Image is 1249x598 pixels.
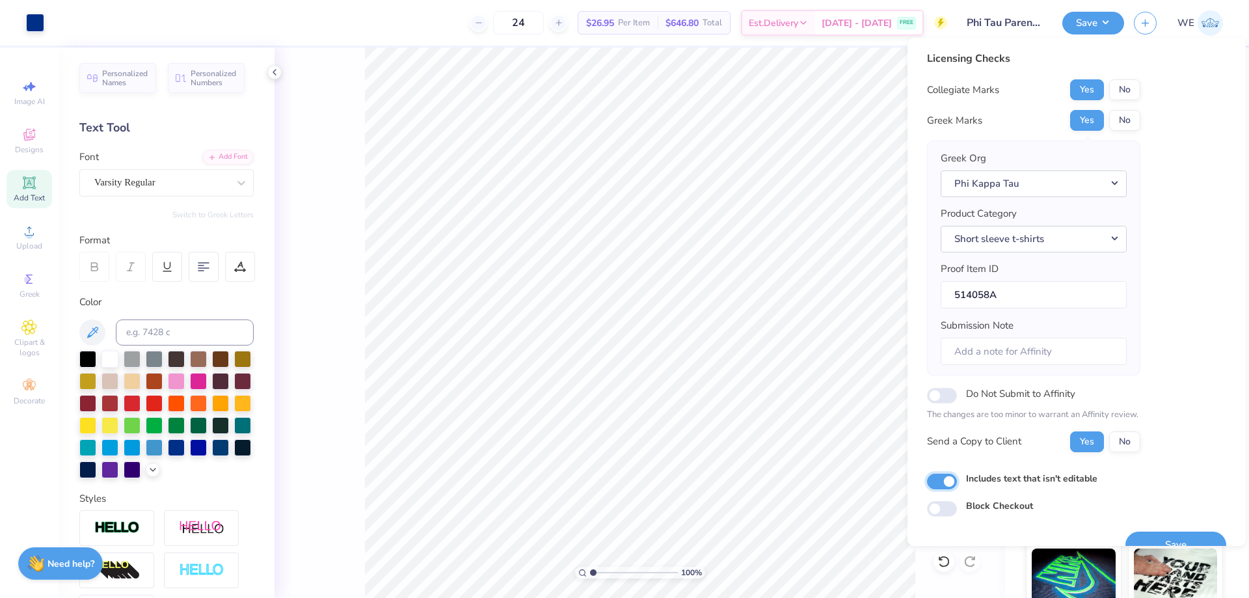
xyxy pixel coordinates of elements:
span: Est. Delivery [749,16,798,30]
label: Block Checkout [966,499,1033,513]
img: Negative Space [179,563,224,578]
span: Personalized Names [102,69,148,87]
strong: Need help? [47,558,94,570]
div: Format [79,233,255,248]
button: Switch to Greek Letters [172,210,254,220]
button: Short sleeve t-shirts [941,226,1127,252]
span: Per Item [618,16,650,30]
span: Decorate [14,396,45,406]
label: Greek Org [941,151,986,166]
img: Stroke [94,521,140,536]
button: Save [1062,12,1124,34]
span: [DATE] - [DATE] [822,16,892,30]
label: Submission Note [941,318,1014,333]
div: Color [79,295,254,310]
span: Image AI [14,96,45,107]
input: Add a note for Affinity [941,338,1127,366]
div: Licensing Checks [927,51,1140,66]
input: – – [493,11,544,34]
button: Yes [1070,110,1104,131]
span: Total [703,16,722,30]
a: WE [1177,10,1223,36]
img: 3d Illusion [94,560,140,581]
span: FREE [900,18,913,27]
label: Product Category [941,206,1017,221]
span: Add Text [14,193,45,203]
button: No [1109,110,1140,131]
button: No [1109,431,1140,452]
button: Save [1125,532,1226,558]
div: Add Font [202,150,254,165]
label: Includes text that isn't editable [966,472,1097,485]
div: Text Tool [79,119,254,137]
input: Untitled Design [957,10,1053,36]
button: Yes [1070,431,1104,452]
button: Phi Kappa Tau [941,170,1127,197]
span: Upload [16,241,42,251]
span: Clipart & logos [7,337,52,358]
span: Designs [15,144,44,155]
img: Shadow [179,520,224,536]
label: Font [79,150,99,165]
input: e.g. 7428 c [116,319,254,346]
label: Proof Item ID [941,262,999,277]
div: Styles [79,491,254,506]
label: Do Not Submit to Affinity [966,385,1075,402]
span: 100 % [681,567,702,578]
span: Personalized Numbers [191,69,237,87]
span: $26.95 [586,16,614,30]
button: No [1109,79,1140,100]
button: Yes [1070,79,1104,100]
div: Send a Copy to Client [927,434,1021,449]
div: Collegiate Marks [927,83,999,98]
span: Greek [20,289,40,299]
span: WE [1177,16,1194,31]
div: Greek Marks [927,113,982,128]
img: Werrine Empeynado [1198,10,1223,36]
span: $646.80 [665,16,699,30]
p: The changes are too minor to warrant an Affinity review. [927,409,1140,422]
